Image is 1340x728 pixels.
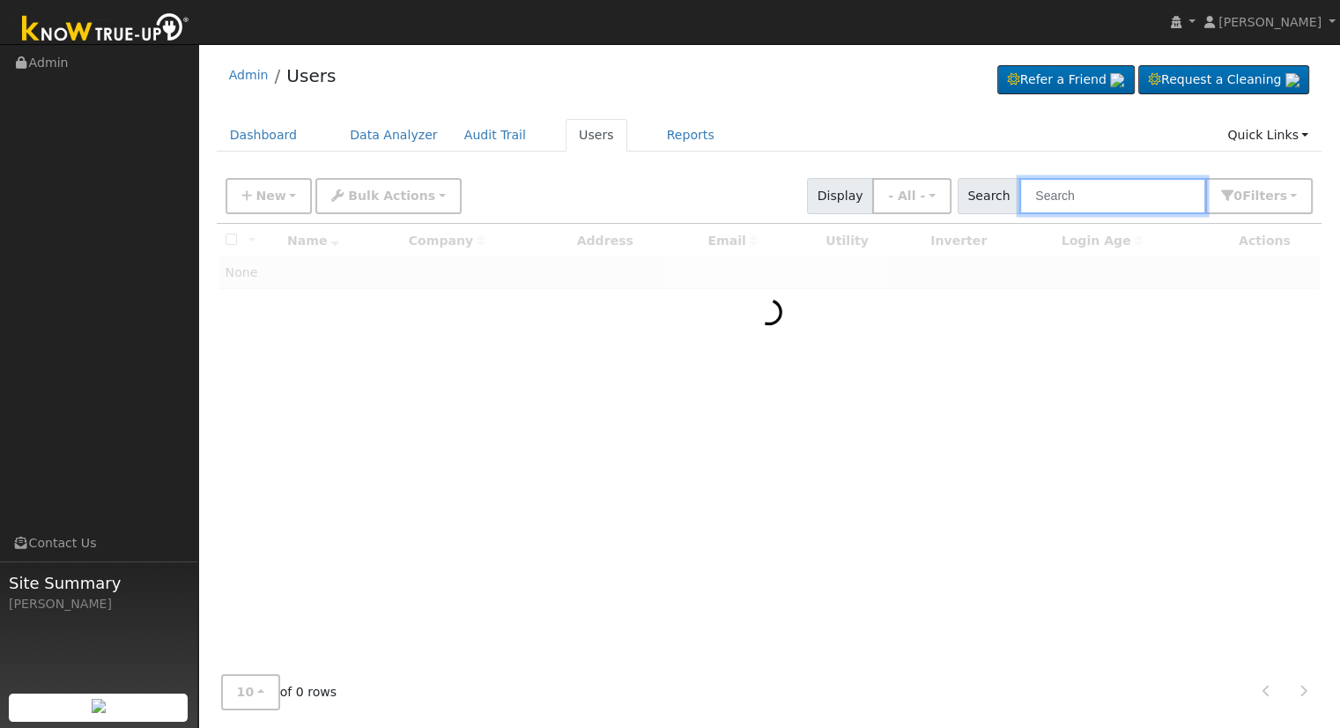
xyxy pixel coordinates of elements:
a: Request a Cleaning [1138,65,1309,95]
img: Know True-Up [13,10,198,49]
span: Search [958,178,1020,214]
button: New [226,178,313,214]
span: 10 [237,685,255,699]
a: Quick Links [1214,119,1321,152]
span: Bulk Actions [348,189,435,203]
a: Admin [229,68,269,82]
img: retrieve [1285,73,1299,87]
img: retrieve [1110,73,1124,87]
button: Bulk Actions [315,178,461,214]
a: Dashboard [217,119,311,152]
a: Refer a Friend [997,65,1135,95]
a: Users [566,119,627,152]
button: 0Filters [1205,178,1313,214]
div: [PERSON_NAME] [9,595,189,613]
span: Display [807,178,873,214]
a: Reports [654,119,728,152]
button: - All - [872,178,951,214]
input: Search [1019,178,1206,214]
span: s [1279,189,1286,203]
span: [PERSON_NAME] [1218,15,1321,29]
span: Filter [1242,189,1287,203]
a: Audit Trail [451,119,539,152]
a: Data Analyzer [337,119,451,152]
button: 10 [221,674,280,710]
span: Site Summary [9,571,189,595]
a: Users [286,65,336,86]
span: New [255,189,285,203]
img: retrieve [92,699,106,713]
span: of 0 rows [221,674,337,710]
